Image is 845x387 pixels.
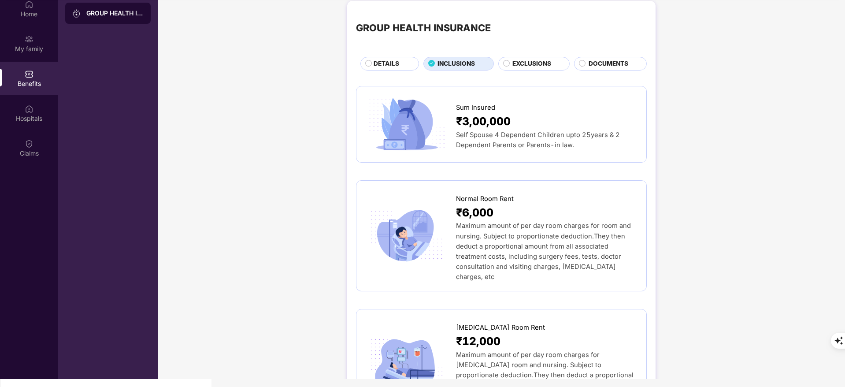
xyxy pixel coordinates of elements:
span: INCLUSIONS [437,59,475,69]
span: ₹3,00,000 [456,113,511,130]
img: svg+xml;base64,PHN2ZyBpZD0iSG9zcGl0YWxzIiB4bWxucz0iaHR0cDovL3d3dy53My5vcmcvMjAwMC9zdmciIHdpZHRoPS... [25,104,33,113]
img: icon [365,207,448,265]
span: Sum Insured [456,103,495,113]
span: ₹12,000 [456,333,500,350]
img: svg+xml;base64,PHN2ZyB3aWR0aD0iMjAiIGhlaWdodD0iMjAiIHZpZXdCb3g9IjAgMCAyMCAyMCIgZmlsbD0ibm9uZSIgeG... [25,35,33,44]
span: EXCLUSIONS [512,59,551,69]
span: DETAILS [374,59,399,69]
img: svg+xml;base64,PHN2ZyBpZD0iQmVuZWZpdHMiIHhtbG5zPSJodHRwOi8vd3d3LnczLm9yZy8yMDAwL3N2ZyIgd2lkdGg9Ij... [25,70,33,78]
span: DOCUMENTS [589,59,628,69]
span: Maximum amount of per day room charges for room and nursing. Subject to proportionate deduction.T... [456,222,631,280]
span: [MEDICAL_DATA] Room Rent [456,323,545,333]
span: Self Spouse 4 Dependent Children upto 25years & 2 Dependent Parents or Parents-in law. [456,131,620,149]
img: svg+xml;base64,PHN2ZyB3aWR0aD0iMjAiIGhlaWdodD0iMjAiIHZpZXdCb3g9IjAgMCAyMCAyMCIgZmlsbD0ibm9uZSIgeG... [72,9,81,18]
img: svg+xml;base64,PHN2ZyBpZD0iQ2xhaW0iIHhtbG5zPSJodHRwOi8vd3d3LnczLm9yZy8yMDAwL3N2ZyIgd2lkdGg9IjIwIi... [25,139,33,148]
div: GROUP HEALTH INSURANCE [356,20,491,35]
div: GROUP HEALTH INSURANCE [86,9,144,18]
span: Normal Room Rent [456,194,514,204]
span: ₹6,000 [456,204,493,221]
img: icon [365,95,448,153]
